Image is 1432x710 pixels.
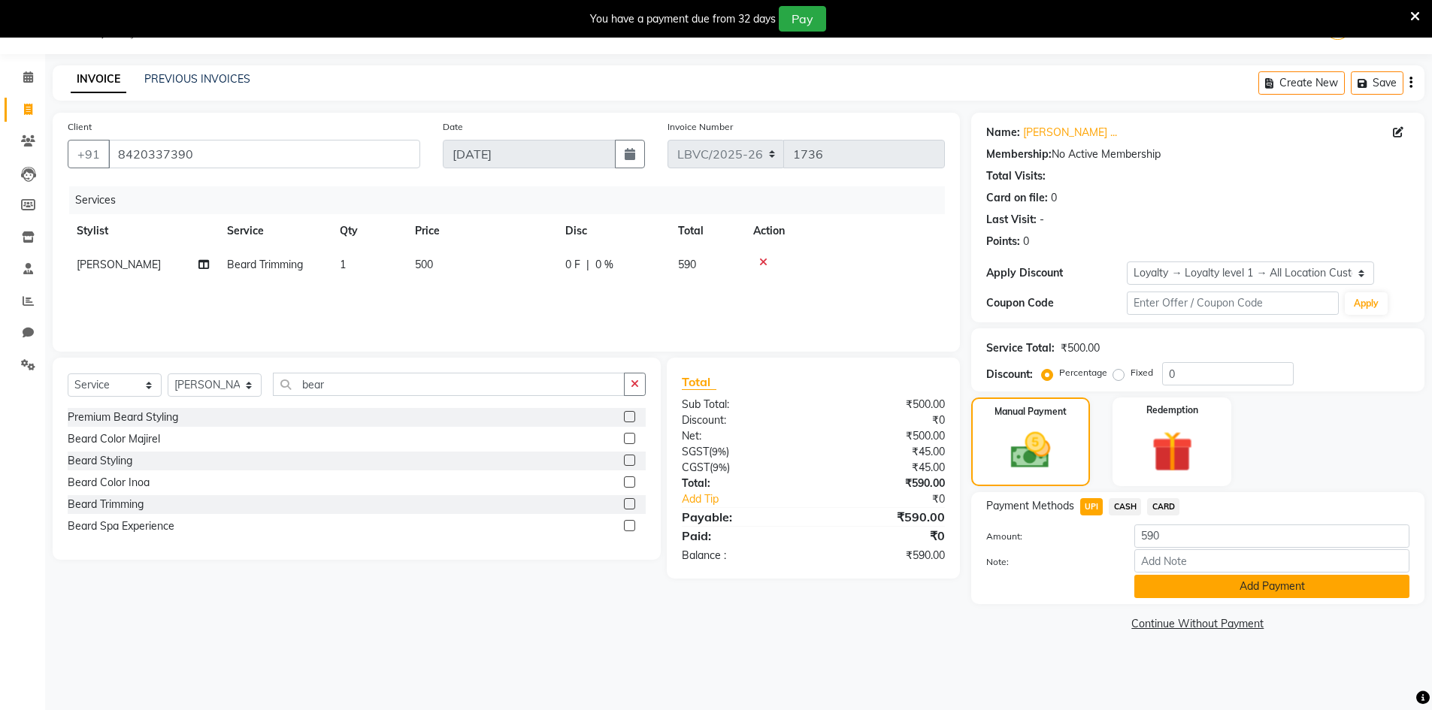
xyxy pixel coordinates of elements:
[1127,292,1339,315] input: Enter Offer / Coupon Code
[986,295,1128,311] div: Coupon Code
[986,125,1020,140] div: Name:
[108,140,420,168] input: Search by Name/Mobile/Email/Code
[1351,71,1403,95] button: Save
[744,214,945,248] th: Action
[671,548,813,563] div: Balance :
[1345,292,1388,315] button: Apply
[986,147,1052,162] div: Membership:
[77,258,161,271] span: [PERSON_NAME]
[68,475,150,491] div: Beard Color Inoa
[671,444,813,460] div: ( )
[1139,426,1206,477] img: _gift.svg
[1131,366,1153,379] label: Fixed
[227,258,303,271] span: Beard Trimming
[986,265,1128,281] div: Apply Discount
[669,214,744,248] th: Total
[69,186,956,214] div: Services
[590,11,776,27] div: You have a payment due from 32 days
[671,460,813,476] div: ( )
[837,491,956,507] div: ₹0
[682,374,716,390] span: Total
[986,367,1033,382] div: Discount:
[273,373,625,396] input: Search or Scan
[671,412,813,428] div: Discount:
[668,120,733,134] label: Invoice Number
[406,214,556,248] th: Price
[678,258,696,271] span: 590
[68,518,174,534] div: Beard Spa Experience
[68,431,160,447] div: Beard Color Majirel
[974,616,1421,632] a: Continue Without Payment
[556,214,669,248] th: Disc
[144,72,250,86] a: PREVIOUS INVOICES
[565,257,580,273] span: 0 F
[68,214,218,248] th: Stylist
[671,476,813,491] div: Total:
[986,498,1074,514] span: Payment Methods
[671,508,813,526] div: Payable:
[779,6,826,32] button: Pay
[1134,549,1409,573] input: Add Note
[595,257,613,273] span: 0 %
[813,397,956,412] div: ₹500.00
[1146,403,1198,417] label: Redemption
[682,461,710,474] span: CGST
[986,190,1048,206] div: Card on file:
[713,461,727,473] span: 9%
[813,527,956,545] div: ₹0
[986,234,1020,249] div: Points:
[1051,190,1057,206] div: 0
[813,548,956,563] div: ₹590.00
[68,120,92,134] label: Client
[1258,71,1345,95] button: Create New
[1080,498,1104,515] span: UPI
[671,527,813,545] div: Paid:
[415,258,433,271] span: 500
[1059,366,1107,379] label: Percentage
[331,214,406,248] th: Qty
[71,66,126,93] a: INVOICE
[586,257,589,273] span: |
[443,120,463,134] label: Date
[671,397,813,412] div: Sub Total:
[1109,498,1141,515] span: CASH
[1134,524,1409,548] input: Amount
[1023,234,1029,249] div: 0
[671,491,837,507] a: Add Tip
[68,453,132,469] div: Beard Styling
[813,508,956,526] div: ₹590.00
[986,212,1037,228] div: Last Visit:
[1147,498,1179,515] span: CARD
[998,428,1063,473] img: _cash.svg
[218,214,331,248] th: Service
[68,497,144,512] div: Beard Trimming
[975,530,1124,543] label: Amount:
[975,555,1124,569] label: Note:
[986,340,1055,356] div: Service Total:
[813,476,956,491] div: ₹590.00
[340,258,346,271] span: 1
[682,445,709,458] span: SGST
[671,428,813,444] div: Net:
[813,428,956,444] div: ₹500.00
[1023,125,1117,140] a: [PERSON_NAME] ...
[1134,575,1409,598] button: Add Payment
[986,147,1409,162] div: No Active Membership
[1061,340,1100,356] div: ₹500.00
[712,446,726,458] span: 9%
[68,140,110,168] button: +91
[813,444,956,460] div: ₹45.00
[68,409,178,425] div: Premium Beard Styling
[986,168,1046,184] div: Total Visits:
[1040,212,1044,228] div: -
[813,460,956,476] div: ₹45.00
[813,412,956,428] div: ₹0
[995,405,1067,418] label: Manual Payment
